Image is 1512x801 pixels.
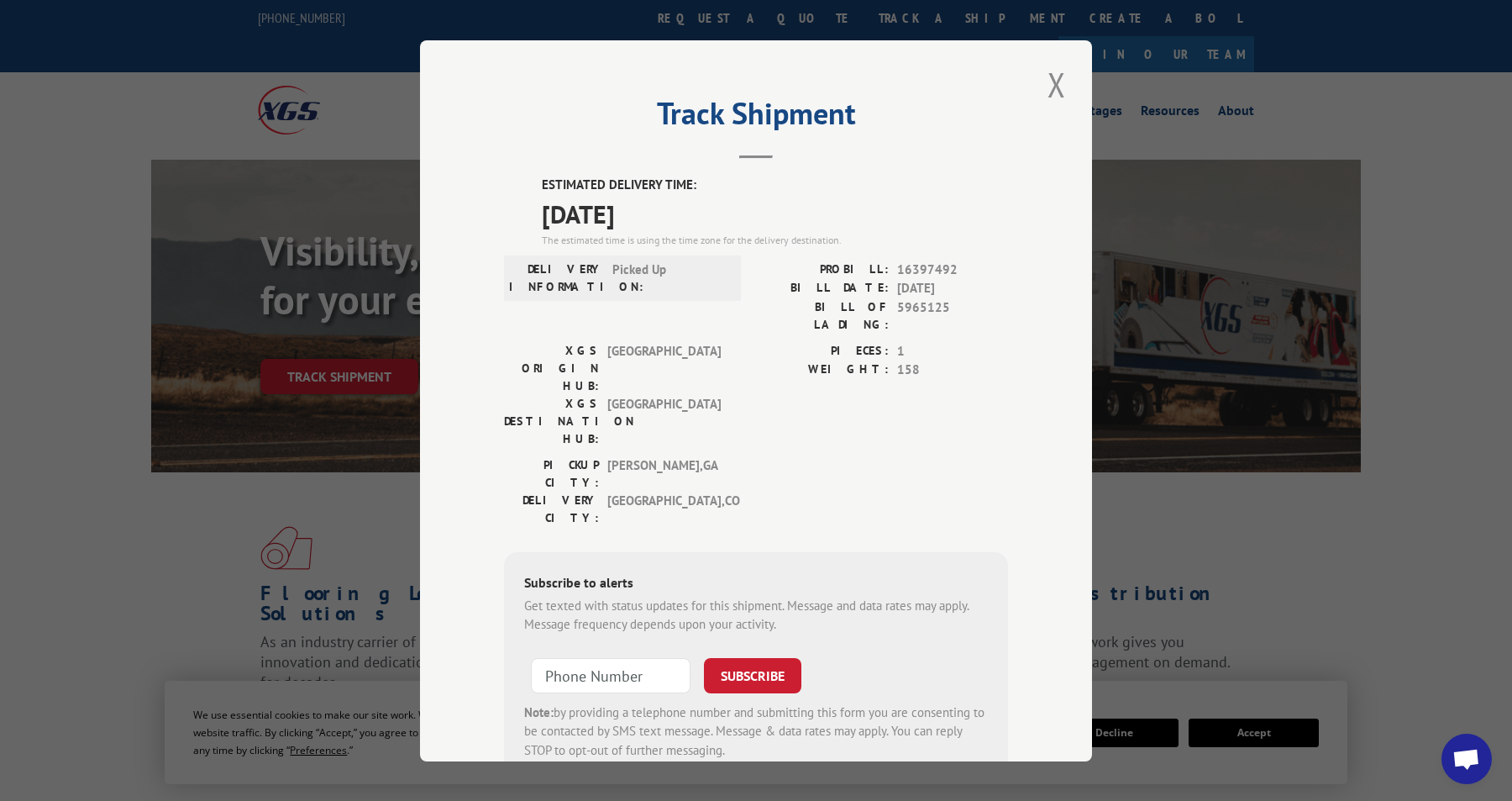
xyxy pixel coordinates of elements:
[524,704,554,719] strong: Note:
[531,657,690,693] input: Phone Number
[607,394,721,447] span: [GEOGRAPHIC_DATA]
[897,279,1008,298] span: [DATE]
[504,456,599,491] label: PICKUP CITY:
[756,361,889,380] label: WEIGHT:
[524,596,988,634] div: Get texted with status updates for this shipment. Message and data rates may apply. Message frequ...
[504,491,599,526] label: DELIVERY CITY:
[1042,61,1071,108] button: Close modal
[542,232,1008,247] div: The estimated time is using the time zone for the delivery destination.
[756,260,889,279] label: PROBILL:
[897,361,1008,380] span: 158
[509,260,604,295] label: DELIVERY INFORMATION:
[607,341,721,394] span: [GEOGRAPHIC_DATA]
[612,260,726,295] span: Picked Up
[704,657,801,693] button: SUBSCRIBE
[524,572,988,596] div: Subscribe to alerts
[756,298,889,333] label: BILL OF LADING:
[897,298,1008,333] span: 5965125
[897,341,1008,361] span: 1
[542,176,1008,195] label: ESTIMATED DELIVERY TIME:
[607,491,721,526] span: [GEOGRAPHIC_DATA] , CO
[504,102,1008,134] h2: Track Shipment
[504,394,599,447] label: XGS DESTINATION HUB:
[897,260,1008,279] span: 16397492
[756,279,889,298] label: BILL DATE:
[1441,734,1492,784] a: Open chat
[524,703,988,760] div: by providing a telephone number and submitting this form you are consenting to be contacted by SM...
[607,456,721,491] span: [PERSON_NAME] , GA
[504,341,599,394] label: XGS ORIGIN HUB:
[756,341,889,361] label: PIECES:
[542,194,1008,232] span: [DATE]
